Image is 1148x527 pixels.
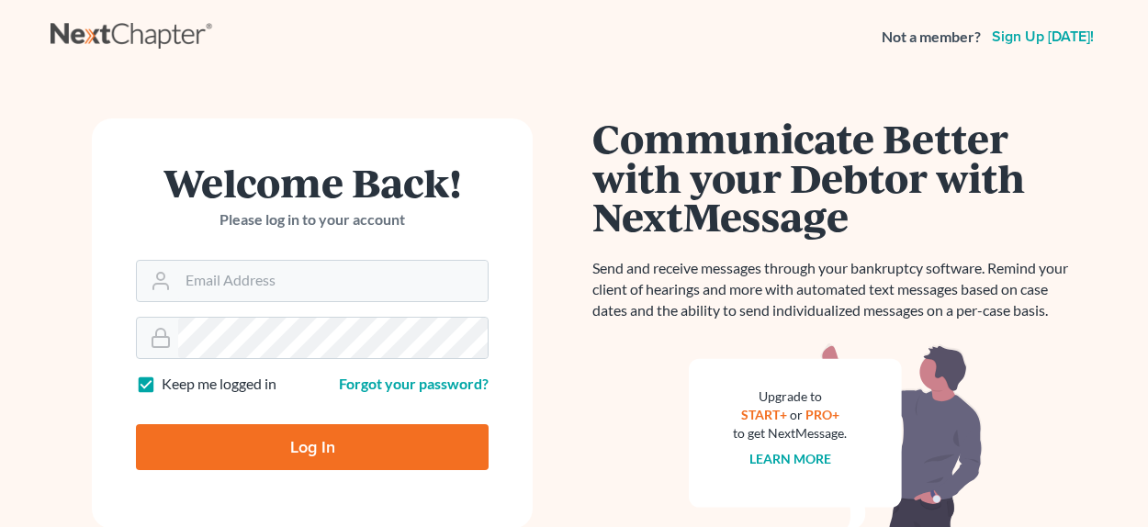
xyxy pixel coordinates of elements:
label: Keep me logged in [162,374,276,395]
h1: Communicate Better with your Debtor with NextMessage [592,118,1079,236]
div: to get NextMessage. [733,424,847,443]
a: Forgot your password? [339,375,489,392]
p: Send and receive messages through your bankruptcy software. Remind your client of hearings and mo... [592,258,1079,321]
a: Sign up [DATE]! [988,29,1097,44]
input: Log In [136,424,489,470]
span: or [790,407,803,422]
strong: Not a member? [882,27,981,48]
a: START+ [741,407,787,422]
p: Please log in to your account [136,209,489,230]
h1: Welcome Back! [136,163,489,202]
div: Upgrade to [733,387,847,406]
a: Learn more [749,451,831,466]
a: PRO+ [805,407,839,422]
input: Email Address [178,261,488,301]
